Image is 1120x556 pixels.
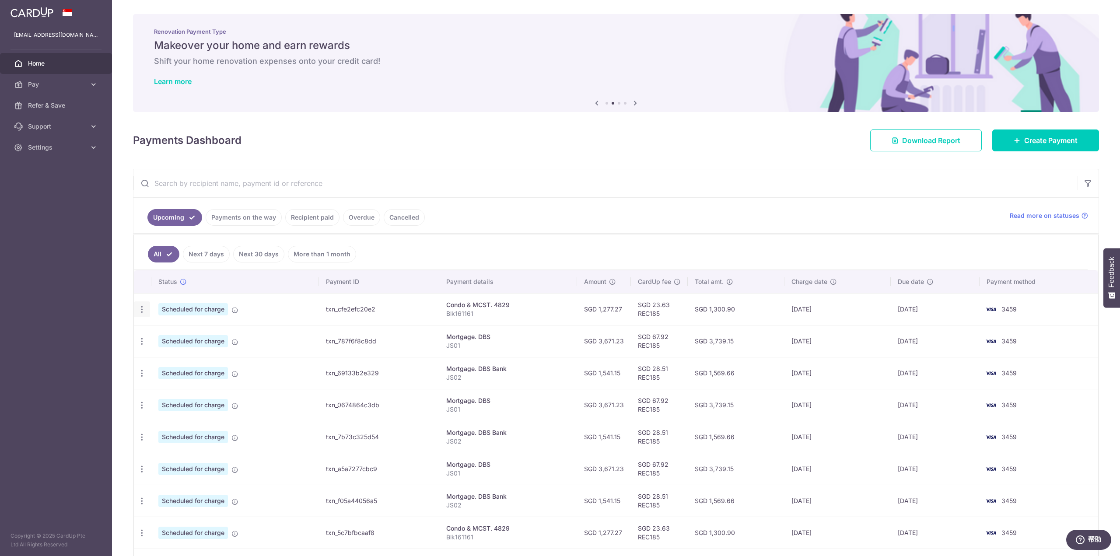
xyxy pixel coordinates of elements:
img: Bank Card [982,464,1000,474]
img: Bank Card [982,528,1000,538]
p: JS01 [446,405,570,414]
td: SGD 1,569.66 [688,357,784,389]
a: Read more on statuses [1010,211,1088,220]
span: 3459 [1001,369,1017,377]
td: [DATE] [891,325,980,357]
td: [DATE] [784,517,890,549]
span: Scheduled for charge [158,303,228,315]
td: [DATE] [784,357,890,389]
td: SGD 3,671.23 [577,389,631,421]
td: SGD 1,569.66 [688,421,784,453]
img: CardUp [10,7,53,17]
td: SGD 23.63 REC185 [631,517,688,549]
div: Condo & MCST. 4829 [446,524,570,533]
input: Search by recipient name, payment id or reference [133,169,1078,197]
td: SGD 67.92 REC185 [631,325,688,357]
td: txn_5c7bfbcaaf8 [319,517,439,549]
a: Recipient paid [285,209,339,226]
td: txn_7b73c325d54 [319,421,439,453]
a: Create Payment [992,129,1099,151]
div: Condo & MCST. 4829 [446,301,570,309]
a: Learn more [154,77,192,86]
td: txn_f05a44056a5 [319,485,439,517]
span: Read more on statuses [1010,211,1079,220]
img: Renovation banner [133,14,1099,112]
td: SGD 1,300.90 [688,293,784,325]
td: SGD 1,541.15 [577,421,631,453]
td: SGD 1,277.27 [577,517,631,549]
td: [DATE] [891,357,980,389]
td: txn_69133b2e329 [319,357,439,389]
div: Mortgage. DBS Bank [446,364,570,373]
a: Cancelled [384,209,425,226]
div: Mortgage. DBS [446,332,570,341]
h6: Shift your home renovation expenses onto your credit card! [154,56,1078,66]
span: Total amt. [695,277,724,286]
span: Due date [898,277,924,286]
div: Mortgage. DBS Bank [446,428,570,437]
td: [DATE] [891,389,980,421]
span: 3459 [1001,465,1017,472]
th: Payment method [980,270,1098,293]
a: More than 1 month [288,246,356,262]
span: Settings [28,143,86,152]
span: Home [28,59,86,68]
p: [EMAIL_ADDRESS][DOMAIN_NAME] [14,31,98,39]
td: SGD 28.51 REC185 [631,485,688,517]
td: SGD 67.92 REC185 [631,389,688,421]
p: JS01 [446,469,570,478]
p: JS02 [446,373,570,382]
th: Payment ID [319,270,439,293]
span: 3459 [1001,497,1017,504]
img: Bank Card [982,304,1000,315]
td: SGD 1,277.27 [577,293,631,325]
span: 3459 [1001,305,1017,313]
td: txn_cfe2efc20e2 [319,293,439,325]
span: Scheduled for charge [158,335,228,347]
td: [DATE] [891,517,980,549]
td: SGD 3,739.15 [688,389,784,421]
a: Next 7 days [183,246,230,262]
p: JS01 [446,341,570,350]
a: Download Report [870,129,982,151]
td: [DATE] [784,325,890,357]
a: Upcoming [147,209,202,226]
span: 3459 [1001,433,1017,441]
span: Scheduled for charge [158,495,228,507]
span: Download Report [902,135,960,146]
img: Bank Card [982,400,1000,410]
a: Next 30 days [233,246,284,262]
img: Bank Card [982,496,1000,506]
td: txn_787f6f8c8dd [319,325,439,357]
span: Scheduled for charge [158,431,228,443]
td: [DATE] [784,485,890,517]
td: [DATE] [891,293,980,325]
td: SGD 1,300.90 [688,517,784,549]
p: JS02 [446,437,570,446]
a: Overdue [343,209,380,226]
p: Blk161161 [446,533,570,542]
td: SGD 3,739.15 [688,453,784,485]
td: [DATE] [891,421,980,453]
h4: Payments Dashboard [133,133,241,148]
div: Mortgage. DBS [446,396,570,405]
a: All [148,246,179,262]
td: [DATE] [784,453,890,485]
td: [DATE] [784,293,890,325]
span: Amount [584,277,606,286]
span: Create Payment [1024,135,1078,146]
td: txn_a5a7277cbc9 [319,453,439,485]
td: SGD 28.51 REC185 [631,421,688,453]
img: Bank Card [982,368,1000,378]
span: Pay [28,80,86,89]
td: SGD 1,541.15 [577,485,631,517]
span: Scheduled for charge [158,367,228,379]
span: 3459 [1001,529,1017,536]
td: [DATE] [891,485,980,517]
td: SGD 3,739.15 [688,325,784,357]
h5: Makeover your home and earn rewards [154,38,1078,52]
span: Feedback [1108,257,1116,287]
p: Renovation Payment Type [154,28,1078,35]
div: Mortgage. DBS Bank [446,492,570,501]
